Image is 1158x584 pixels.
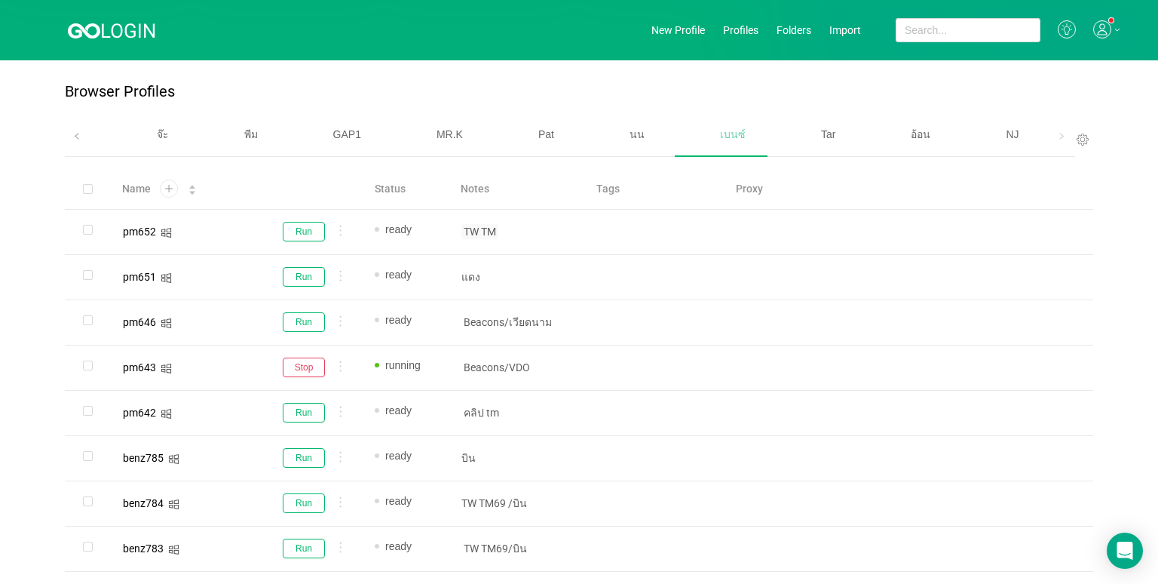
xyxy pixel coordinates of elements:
[123,453,164,463] div: benz785
[73,133,81,140] i: icon: left
[168,453,179,465] i: icon: windows
[736,181,763,197] span: Proxy
[385,495,412,507] span: ready
[385,223,412,235] span: ready
[385,404,412,416] span: ready
[461,360,532,375] span: Beacons/VDO
[283,222,325,241] button: Run
[829,24,861,36] a: Import
[723,24,758,36] a: Profiles
[1107,533,1143,569] div: Open Intercom Messenger
[123,543,164,554] div: benz783
[161,363,172,374] i: icon: windows
[385,540,412,552] span: ready
[333,128,361,140] span: GAP1
[123,407,156,418] div: pm642
[161,272,172,284] i: icon: windows
[188,183,197,193] div: Sort
[283,493,325,513] button: Run
[161,227,172,238] i: icon: windows
[437,128,463,140] span: MR.K
[65,83,175,100] p: Browser Profiles
[123,317,156,327] div: pm646
[461,496,571,511] p: TW TM69
[283,358,325,377] button: Stop
[777,24,811,36] a: Folders
[506,496,529,511] span: /บิน
[385,314,412,326] span: ready
[123,226,156,237] div: pm652
[461,541,529,556] span: TW TM69/บิน
[157,128,169,140] span: จ๊ะ
[161,318,172,329] i: icon: windows
[1058,133,1065,140] i: icon: right
[168,499,179,510] i: icon: windows
[896,18,1040,42] input: Search...
[161,408,172,420] i: icon: windows
[188,183,197,188] i: icon: caret-up
[385,450,412,462] span: ready
[1109,18,1114,23] sup: 1
[461,405,501,420] span: คลิป tm
[244,128,258,140] span: พีม
[283,403,325,423] button: Run
[596,181,620,197] span: Tags
[122,181,151,197] span: Name
[821,128,835,140] span: Tar
[461,315,554,330] span: Beacons/เวียดนาม
[123,498,164,509] div: benz784
[461,181,489,197] span: Notes
[911,128,930,140] span: อ้อน
[123,362,156,373] div: pm643
[385,269,412,281] span: ready
[385,359,421,371] span: running
[461,224,498,239] span: TW TM
[651,24,705,36] a: New Profile
[1006,128,1019,140] span: NJ
[283,539,325,558] button: Run
[720,128,746,140] span: เบนซ์
[461,269,571,284] p: แดง
[538,128,554,140] span: Pat
[283,448,325,468] button: Run
[168,544,179,555] i: icon: windows
[123,272,156,282] div: pm651
[375,181,406,197] span: Status
[283,312,325,332] button: Run
[188,189,197,193] i: icon: caret-down
[461,450,571,466] p: บิน
[283,267,325,287] button: Run
[630,128,645,140] span: นน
